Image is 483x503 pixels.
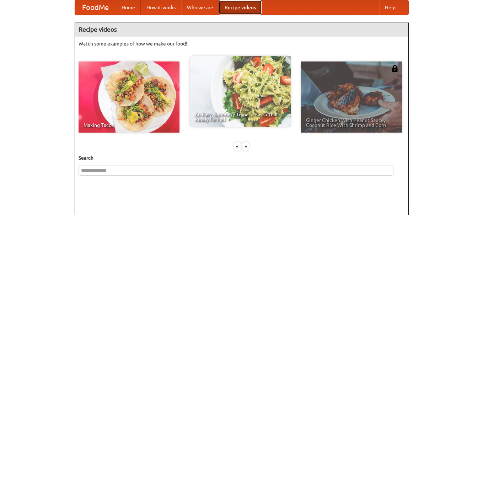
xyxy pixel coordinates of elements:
a: Recipe videos [219,0,262,15]
div: « [234,142,241,151]
a: Help [379,0,401,15]
span: An Easy, Summery Tomato Pasta That's Ready for Fall [195,112,286,122]
a: Who we are [181,0,219,15]
div: » [242,142,249,151]
a: An Easy, Summery Tomato Pasta That's Ready for Fall [190,56,291,127]
a: Home [116,0,141,15]
a: FoodMe [75,0,116,15]
img: 483408.png [391,65,398,72]
h5: Search [79,154,405,161]
h4: Recipe videos [75,22,408,37]
span: Making Tacos [84,123,175,128]
a: Making Tacos [79,61,179,133]
a: How it works [141,0,181,15]
p: Watch some examples of how we make our food! [79,40,405,47]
